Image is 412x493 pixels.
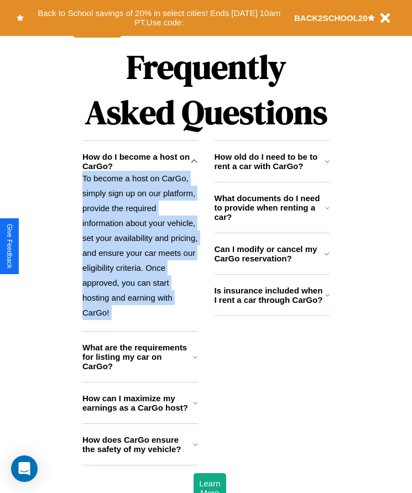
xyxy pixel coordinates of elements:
b: BACK2SCHOOL20 [294,13,368,23]
h1: Frequently Asked Questions [82,39,330,140]
h3: How can I maximize my earnings as a CarGo host? [82,394,193,412]
h3: Is insurance included when I rent a car through CarGo? [215,286,325,305]
p: To become a host on CarGo, simply sign up on our platform, provide the required information about... [82,171,198,320]
h3: How do I become a host on CarGo? [82,152,191,171]
div: Open Intercom Messenger [11,455,38,482]
button: Back to School savings of 20% in select cities! Ends [DATE] 10am PT.Use code: [24,6,294,30]
h3: How old do I need to be to rent a car with CarGo? [215,152,325,171]
h3: What documents do I need to provide when renting a car? [215,193,326,222]
h3: What are the requirements for listing my car on CarGo? [82,343,193,371]
h3: How does CarGo ensure the safety of my vehicle? [82,435,193,454]
div: Give Feedback [6,224,13,269]
h3: Can I modify or cancel my CarGo reservation? [215,244,325,263]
